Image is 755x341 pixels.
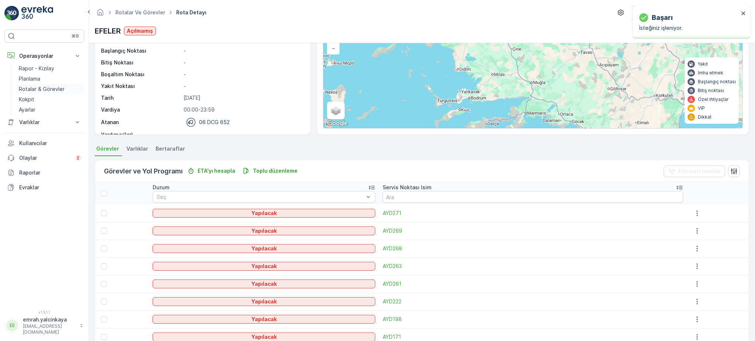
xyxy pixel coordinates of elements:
a: AYD263 [383,263,683,270]
div: Toggle Row Selected [101,316,107,322]
p: - [184,131,303,138]
p: Atanan [101,119,119,126]
p: Operasyonlar [19,52,69,60]
p: Yardımcı(lar) [101,131,181,138]
a: Rotalar ve Görevler [115,9,165,15]
button: Yapılacak [153,244,375,253]
p: Raporlar [19,169,81,176]
button: Yapılacak [153,297,375,306]
div: Toggle Row Selected [101,228,107,234]
button: Kızılay-[GEOGRAPHIC_DATA](+03:00) [631,6,749,19]
a: AYD222 [383,298,683,305]
a: AYD171 [383,333,683,341]
a: AYD198 [383,316,683,323]
a: Uzaklaştır [328,43,339,54]
p: Servis Noktası Isim [383,184,432,191]
p: Vardiya [101,106,181,113]
div: Toggle Row Selected [101,263,107,269]
p: Durum [153,184,170,191]
p: - [184,82,303,90]
div: Toggle Row Selected [101,281,107,287]
a: Evraklar [4,180,84,195]
p: Evraklar [19,184,81,191]
button: Filtreleri temizle [664,165,725,177]
img: logo_light-DOdMpM7g.png [21,6,53,21]
p: Varlıklar [19,119,69,126]
div: 0 [323,11,742,128]
div: Toggle Row Selected [101,334,107,340]
p: 2 [77,155,80,161]
p: [EMAIL_ADDRESS][DOMAIN_NAME] [23,323,76,335]
p: Seç [157,193,363,201]
img: Google [325,119,349,128]
a: Layers [328,102,344,119]
p: Yapılacak [251,333,277,341]
p: Başlangıç noktası [698,79,736,85]
button: Yapılacak [153,209,375,218]
p: [DATE] [184,94,303,102]
p: Planlama [19,75,40,82]
p: - [184,59,303,66]
p: Yapılacak [251,245,277,252]
a: Kokpit [16,94,84,105]
p: VIP [698,105,705,111]
p: - [184,71,303,78]
a: Olaylar2 [4,151,84,165]
span: Bertaraflar [156,145,185,152]
p: Toplu düzenleme [253,167,298,175]
a: Kullanıcılar [4,136,84,151]
a: Ana Sayfa [96,11,104,17]
div: Toggle Row Selected [101,246,107,252]
p: Bitiş Noktası [101,59,181,66]
span: − [332,45,335,51]
button: Operasyonlar [4,49,84,63]
p: Yapılacak [251,227,277,235]
p: - [184,47,303,55]
p: ⌘B [72,33,79,39]
a: AYD261 [383,280,683,288]
p: Yakıt Noktası [101,82,181,90]
button: close [741,10,746,17]
p: Bitiş noktası [698,88,724,94]
p: 06 DCG 652 [199,119,230,126]
p: ETA'yı hesapla [198,167,235,175]
a: Ayarlar [16,105,84,115]
a: Raporlar [4,165,84,180]
p: İsteğiniz işleniyor. [639,24,739,32]
p: Olaylar [19,154,71,162]
a: Planlama [16,74,84,84]
p: Rapor - Kızılay [19,65,54,72]
p: Yapılacak [251,280,277,288]
a: AYD269 [383,227,683,235]
input: Ara [383,191,683,203]
a: AYD268 [383,245,683,252]
button: Yapılacak [153,280,375,288]
a: Rotalar & Görevler [16,84,84,94]
div: Toggle Row Selected [101,210,107,216]
img: logo [4,6,19,21]
p: Tarih [101,94,181,102]
a: Bu bölgeyi Google Haritalar'da açın (yeni pencerede açılır) [325,119,349,128]
span: v 1.51.1 [4,310,84,314]
a: Rapor - Kızılay [16,63,84,74]
span: Rota Detayı [175,9,208,16]
p: Boşaltım Noktası [101,71,181,78]
p: Görevler ve Yol Programı [104,166,183,176]
p: 00:00-23:59 [184,106,303,113]
div: Toggle Row Selected [101,299,107,305]
p: Filtreleri temizle [678,168,721,175]
p: Yakıt [698,61,708,67]
span: Görevler [96,145,119,152]
p: Yapılacak [251,316,277,323]
button: EEemrah.yalcinkaya[EMAIL_ADDRESS][DOMAIN_NAME] [4,316,84,335]
p: başarı [652,13,673,23]
p: emrah.yalcinkaya [23,316,76,323]
p: Yapılacak [251,210,277,217]
a: AYD271 [383,210,683,217]
p: Rotalar & Görevler [19,85,65,93]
